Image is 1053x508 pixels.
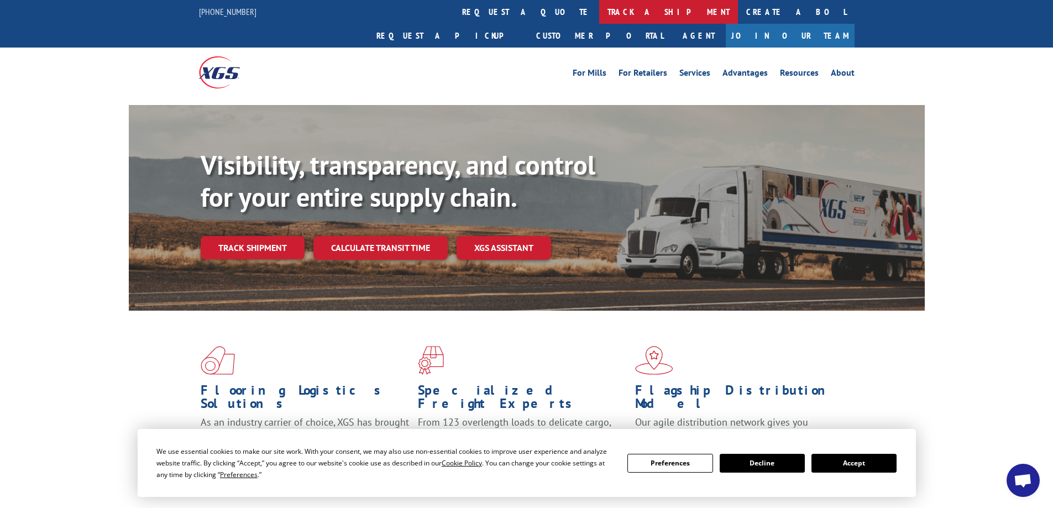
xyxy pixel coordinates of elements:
[313,236,448,260] a: Calculate transit time
[418,346,444,375] img: xgs-icon-focused-on-flooring-red
[722,69,768,81] a: Advantages
[635,384,844,416] h1: Flagship Distribution Model
[201,346,235,375] img: xgs-icon-total-supply-chain-intelligence-red
[811,454,897,473] button: Accept
[528,24,672,48] a: Customer Portal
[672,24,726,48] a: Agent
[831,69,855,81] a: About
[720,454,805,473] button: Decline
[1007,464,1040,497] div: Open chat
[418,416,627,465] p: From 123 overlength loads to delicate cargo, our experienced staff knows the best way to move you...
[201,236,305,259] a: Track shipment
[138,429,916,497] div: Cookie Consent Prompt
[780,69,819,81] a: Resources
[442,458,482,468] span: Cookie Policy
[201,148,595,214] b: Visibility, transparency, and control for your entire supply chain.
[726,24,855,48] a: Join Our Team
[635,416,839,442] span: Our agile distribution network gives you nationwide inventory management on demand.
[201,416,409,455] span: As an industry carrier of choice, XGS has brought innovation and dedication to flooring logistics...
[679,69,710,81] a: Services
[220,470,258,479] span: Preferences
[199,6,256,17] a: [PHONE_NUMBER]
[418,384,627,416] h1: Specialized Freight Experts
[457,236,551,260] a: XGS ASSISTANT
[368,24,528,48] a: Request a pickup
[156,446,614,480] div: We use essential cookies to make our site work. With your consent, we may also use non-essential ...
[201,384,410,416] h1: Flooring Logistics Solutions
[573,69,606,81] a: For Mills
[619,69,667,81] a: For Retailers
[627,454,713,473] button: Preferences
[635,346,673,375] img: xgs-icon-flagship-distribution-model-red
